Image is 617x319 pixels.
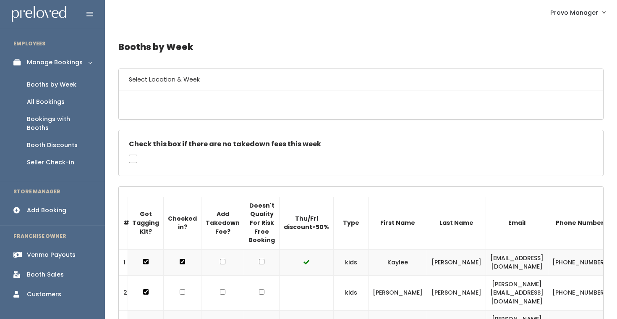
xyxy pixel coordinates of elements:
th: # [119,197,128,249]
td: [PERSON_NAME] [427,275,486,310]
td: 1 [119,249,128,276]
div: Venmo Payouts [27,250,76,259]
th: Last Name [427,197,486,249]
th: Add Takedown Fee? [201,197,244,249]
h6: Select Location & Week [119,69,603,90]
td: [PERSON_NAME] [427,249,486,276]
td: [EMAIL_ADDRESS][DOMAIN_NAME] [486,249,548,276]
div: All Bookings [27,98,65,106]
td: [PERSON_NAME] [369,275,427,310]
span: Provo Manager [550,8,598,17]
div: Manage Bookings [27,58,83,67]
th: Got Tagging Kit? [128,197,164,249]
h5: Check this box if there are no takedown fees this week [129,140,593,148]
td: Kaylee [369,249,427,276]
th: Checked in? [164,197,201,249]
div: Bookings with Booths [27,115,92,132]
div: Customers [27,290,61,299]
th: Doesn't Quality For Risk Free Booking [244,197,280,249]
td: kids [334,249,369,276]
div: Seller Check-in [27,158,74,167]
th: Phone Number [548,197,612,249]
div: Booths by Week [27,80,76,89]
th: Email [486,197,548,249]
th: Type [334,197,369,249]
div: Booth Discounts [27,141,78,150]
a: Provo Manager [542,3,614,21]
td: 2 [119,275,128,310]
td: kids [334,275,369,310]
img: preloved logo [12,6,66,22]
th: Thu/Fri discount>50% [280,197,334,249]
div: Add Booking [27,206,66,215]
td: [PHONE_NUMBER] [548,249,612,276]
td: [PERSON_NAME][EMAIL_ADDRESS][DOMAIN_NAME] [486,275,548,310]
td: [PHONE_NUMBER] [548,275,612,310]
th: First Name [369,197,427,249]
div: Booth Sales [27,270,64,279]
h4: Booths by Week [118,35,604,58]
